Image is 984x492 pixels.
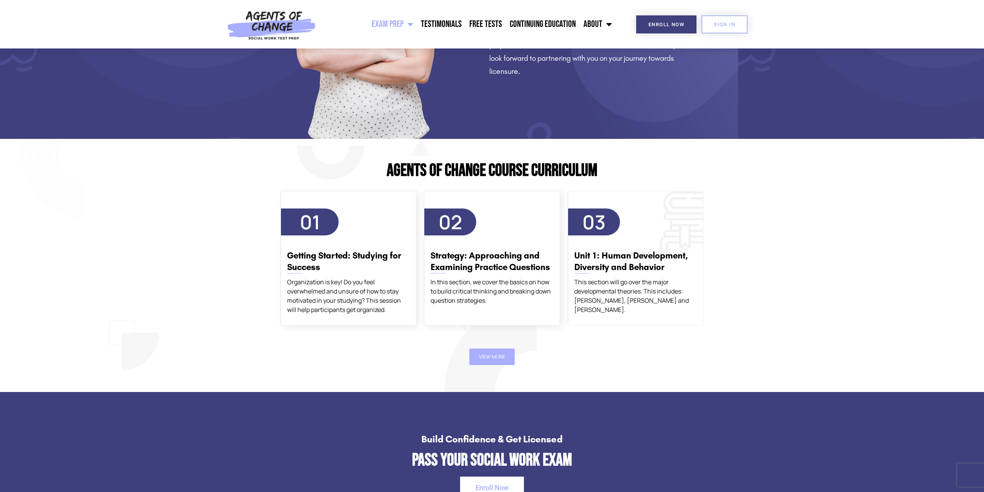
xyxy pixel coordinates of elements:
div: In this section, we cover the basics on how to build critical thinking and breaking down question... [430,277,553,305]
a: About [580,15,616,34]
p: I have created engaging audio and visual lessons to help you prepare for the ASWB exams and feel ... [489,25,692,78]
button: View More [469,349,515,365]
a: SIGN IN [701,15,748,33]
a: Exam Prep [368,15,417,34]
h2: Agents of Change Course Curriculum [277,162,707,179]
span: 03 [582,209,606,235]
h4: Build Confidence & Get Licensed [42,434,942,444]
div: Organization is key! Do you feel overwhelmed and unsure of how to stay motivated in your studying... [287,277,410,314]
h3: Unit 1: Human Development, Diversity and Behavior [574,250,697,273]
span: Enroll Now [475,484,509,491]
nav: Menu [320,15,616,34]
span: 02 [439,209,462,235]
a: Free Tests [465,15,506,34]
h3: Getting Started: Studying for Success [287,250,410,273]
h2: Pass Your Social Work Exam [42,452,942,469]
a: Enroll Now [636,15,696,33]
div: This section will go over the major developmental theories. This includes: [PERSON_NAME], [PERSON... [574,277,697,314]
h3: Strategy: Approaching and Examining Practice Questions [430,250,553,273]
span: SIGN IN [714,22,735,27]
span: 01 [300,209,320,235]
a: Continuing Education [506,15,580,34]
span: Enroll Now [648,22,684,27]
a: Testimonials [417,15,465,34]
